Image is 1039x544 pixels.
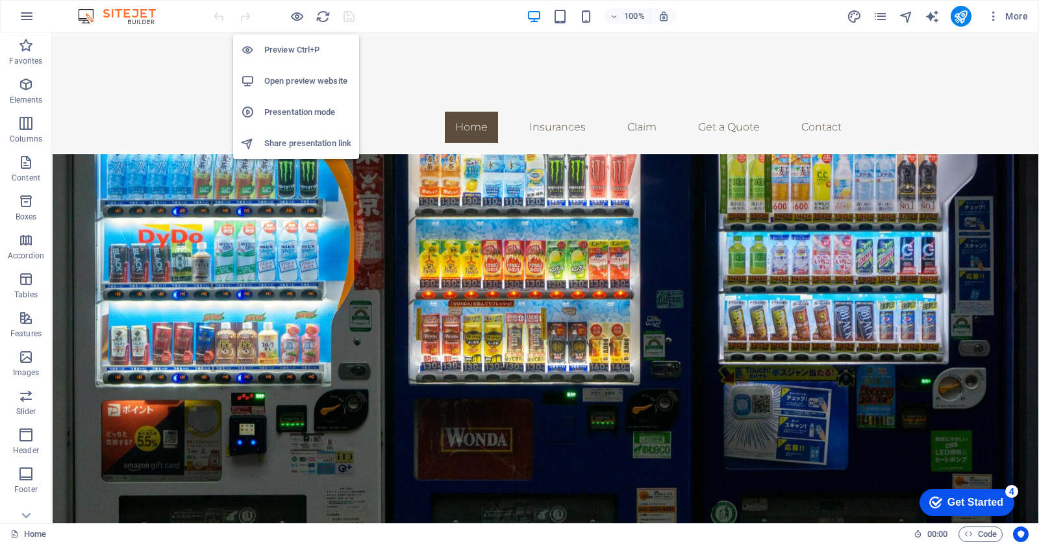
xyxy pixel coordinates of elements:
button: design [847,8,862,24]
button: Usercentrics [1013,526,1029,542]
i: Pages (Ctrl+Alt+S) [873,9,888,24]
p: Accordion [8,251,44,261]
button: text_generator [925,8,940,24]
i: Design (Ctrl+Alt+Y) [847,9,862,24]
i: Navigator [899,9,914,24]
button: More [982,6,1033,27]
p: Features [10,328,42,339]
button: navigator [899,8,914,24]
div: Get Started 4 items remaining, 20% complete [10,6,105,34]
i: Publish [953,9,968,24]
span: 00 00 [927,526,947,542]
p: Images [13,367,40,378]
h6: Share presentation link [264,136,351,151]
p: Content [12,173,40,183]
p: Favorites [9,56,42,66]
button: pages [873,8,888,24]
span: : [936,529,938,539]
button: reload [315,8,331,24]
span: Code [964,526,997,542]
h6: Session time [914,526,948,542]
button: publish [951,6,971,27]
i: Reload page [316,9,331,24]
div: Get Started [38,14,94,26]
h6: Preview Ctrl+P [264,42,351,58]
i: AI Writer [925,9,940,24]
button: Code [958,526,1003,542]
p: Elements [10,95,43,105]
h6: 100% [624,8,645,24]
p: Header [13,445,39,456]
span: More [987,10,1028,23]
p: Boxes [16,212,37,222]
p: Columns [10,134,42,144]
div: 4 [96,3,109,16]
p: Slider [16,406,36,417]
i: On resize automatically adjust zoom level to fit chosen device. [658,10,670,22]
img: Editor Logo [75,8,172,24]
p: Tables [14,290,38,300]
button: 100% [605,8,651,24]
h6: Open preview website [264,73,351,89]
h6: Presentation mode [264,105,351,120]
p: Footer [14,484,38,495]
a: Click to cancel selection. Double-click to open Pages [10,526,46,542]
